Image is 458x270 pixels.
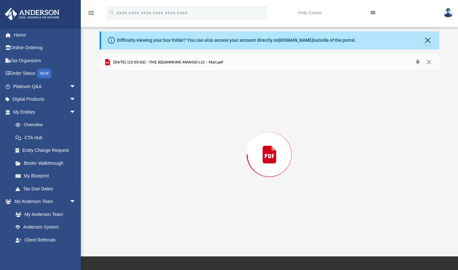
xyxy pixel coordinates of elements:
[9,144,86,157] a: Entity Change Request
[117,37,356,44] div: Difficulty viewing your box folder? You can also access your account directly on outside of the p...
[87,12,95,17] a: menu
[5,67,86,80] a: Order StatusNEW
[112,60,223,65] span: [DATE] (12:05:02) - THE SQUAWKING MANGO LLC - Mail.pdf
[423,36,432,45] button: Close
[5,28,86,41] a: Home
[9,221,82,234] a: Anderson System
[412,58,423,67] button: Download
[5,106,86,118] a: My Entitiesarrow_drop_down
[9,182,86,195] a: Tax Due Dates
[9,208,79,221] a: My Anderson Team
[69,195,82,208] span: arrow_drop_down
[9,170,82,183] a: My Blueprint
[3,8,61,20] img: Anderson Advisors Platinum Portal
[9,157,86,170] a: Binder Walkthrough
[37,69,51,78] div: NEW
[9,233,82,246] a: Client Referrals
[69,80,82,93] span: arrow_drop_down
[5,93,86,106] a: Digital Productsarrow_drop_down
[9,131,86,144] a: CTA Hub
[5,195,82,208] a: My Anderson Teamarrow_drop_down
[5,41,86,54] a: Online Ordering
[5,54,86,67] a: Tax Organizers
[87,9,95,17] i: menu
[9,118,86,131] a: Overview
[5,246,82,259] a: My Documentsarrow_drop_down
[443,8,453,17] img: User Pic
[279,38,313,43] a: [DOMAIN_NAME]
[69,106,82,119] span: arrow_drop_down
[100,54,439,238] div: Preview
[5,80,86,93] a: Platinum Q&Aarrow_drop_down
[69,93,82,106] span: arrow_drop_down
[69,246,82,260] span: arrow_drop_down
[108,9,115,16] i: search
[423,58,435,67] button: Close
